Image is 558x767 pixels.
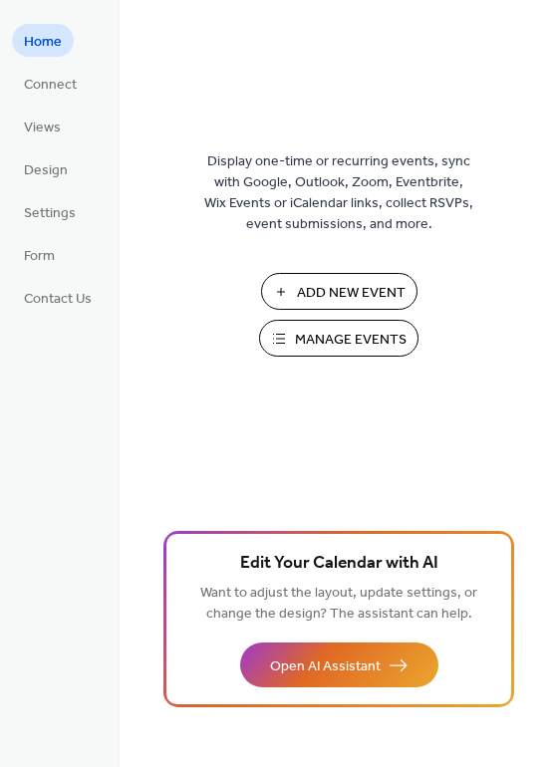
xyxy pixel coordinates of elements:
span: Want to adjust the layout, update settings, or change the design? The assistant can help. [200,580,477,628]
span: Edit Your Calendar with AI [240,550,438,578]
span: Manage Events [295,330,407,351]
a: Views [12,110,73,142]
span: Settings [24,203,76,224]
span: Home [24,32,62,53]
a: Form [12,238,67,271]
span: Contact Us [24,289,92,310]
span: Display one-time or recurring events, sync with Google, Outlook, Zoom, Eventbrite, Wix Events or ... [204,151,473,235]
a: Home [12,24,74,57]
a: Design [12,152,80,185]
button: Open AI Assistant [240,642,438,687]
span: Form [24,246,55,267]
span: Views [24,118,61,138]
span: Add New Event [297,283,406,304]
span: Open AI Assistant [270,656,381,677]
button: Add New Event [261,273,418,310]
span: Design [24,160,68,181]
a: Settings [12,195,88,228]
a: Contact Us [12,281,104,314]
span: Connect [24,75,77,96]
button: Manage Events [259,320,418,357]
a: Connect [12,67,89,100]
